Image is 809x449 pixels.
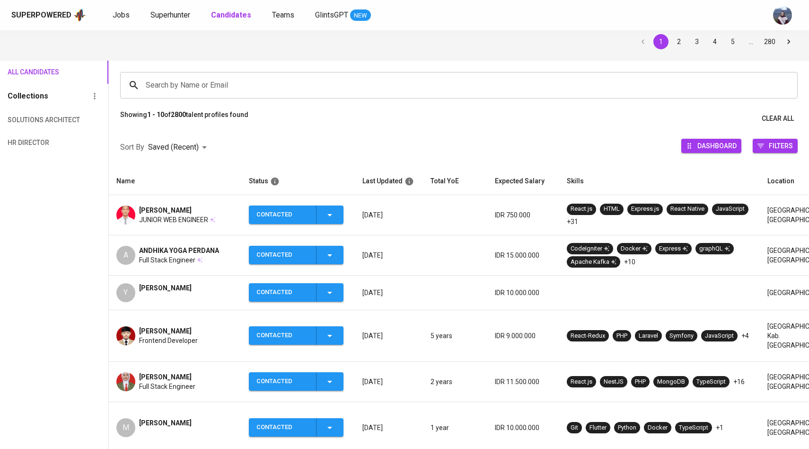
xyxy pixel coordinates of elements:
[571,244,609,253] div: CodeIgniter
[634,34,798,49] nav: pagination navigation
[495,423,552,432] p: IDR 10.000.000
[495,251,552,260] p: IDR 15.000.000
[249,283,343,302] button: Contacted
[495,210,552,220] p: IDR 750.000
[753,139,798,153] button: Filters
[431,331,480,341] p: 5 years
[604,205,620,214] div: HTML
[743,37,758,46] div: …
[741,331,749,341] p: +4
[211,10,251,19] b: Candidates
[8,114,59,126] span: Solutions Architect
[773,6,792,25] img: christine.raharja@glints.com
[495,331,552,341] p: IDR 9.000.000
[725,34,740,49] button: Go to page 5
[73,8,86,22] img: app logo
[761,34,778,49] button: Go to page 280
[315,9,371,21] a: GlintsGPT NEW
[256,206,308,224] div: Contacted
[571,332,605,341] div: React-Redux
[362,251,415,260] p: [DATE]
[618,423,636,432] div: Python
[120,110,248,127] p: Showing of talent profiles found
[171,111,186,118] b: 2800
[362,331,415,341] p: [DATE]
[604,377,624,386] div: NestJS
[139,326,192,336] span: [PERSON_NAME]
[495,288,552,297] p: IDR 10.000.000
[559,168,760,195] th: Skills
[116,206,135,224] img: 5946e35ae4fd126ed25c6158e7088049.png
[139,418,192,428] span: [PERSON_NAME]
[624,257,635,267] p: +10
[362,288,415,297] p: [DATE]
[648,423,668,432] div: Docker
[116,372,135,391] img: 14088a74143f8981f79354ea31e012f2.jpg
[249,246,343,264] button: Contacted
[657,377,685,386] div: MongoDB
[249,418,343,437] button: Contacted
[671,34,686,49] button: Go to page 2
[8,137,59,149] span: HR Director
[120,142,144,153] p: Sort By
[635,377,646,386] div: PHP
[571,205,592,214] div: React.js
[139,206,192,215] span: [PERSON_NAME]
[707,34,722,49] button: Go to page 4
[256,246,308,264] div: Contacted
[362,210,415,220] p: [DATE]
[241,168,355,195] th: Status
[256,283,308,302] div: Contacted
[571,258,616,267] div: Apache Kafka
[139,336,198,345] span: Frontend Developer
[696,377,726,386] div: TypeScript
[762,113,794,125] span: Clear All
[653,34,668,49] button: page 1
[8,66,59,78] span: All Candidates
[362,377,415,386] p: [DATE]
[272,10,294,19] span: Teams
[681,139,741,153] button: Dashboard
[147,111,164,118] b: 1 - 10
[150,9,192,21] a: Superhunter
[423,168,487,195] th: Total YoE
[139,382,195,391] span: Full Stack Engineer
[350,11,371,20] span: NEW
[631,205,659,214] div: Express.js
[758,110,798,127] button: Clear All
[139,283,192,293] span: [PERSON_NAME]
[659,244,688,253] div: Express
[589,423,607,432] div: Flutter
[315,10,348,19] span: GlintsGPT
[139,246,219,255] span: ANDHIKA YOGA PERDANA
[113,9,132,21] a: Jobs
[431,423,480,432] p: 1 year
[769,139,793,152] span: Filters
[11,10,71,21] div: Superpowered
[705,332,734,341] div: JavaScript
[567,217,578,226] p: +31
[362,423,415,432] p: [DATE]
[8,90,48,103] h6: Collections
[256,418,308,437] div: Contacted
[616,332,627,341] div: PHP
[116,246,135,265] div: A
[256,372,308,391] div: Contacted
[495,377,552,386] p: IDR 11.500.000
[669,332,694,341] div: Symfony
[116,283,135,302] div: Y
[109,168,241,195] th: Name
[621,244,648,253] div: Docker
[139,215,208,224] span: JUNIOR WEB ENGINEER
[116,418,135,437] div: M
[116,326,135,345] img: 665a15be485f4909e1c8a3264df22bc8.jpg
[699,244,730,253] div: graphQL
[148,142,199,153] p: Saved (Recent)
[716,423,723,432] p: +1
[139,255,195,265] span: Full Stack Engineer
[431,377,480,386] p: 2 years
[211,9,253,21] a: Candidates
[679,423,708,432] div: TypeScript
[733,377,745,386] p: +16
[148,139,210,156] div: Saved (Recent)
